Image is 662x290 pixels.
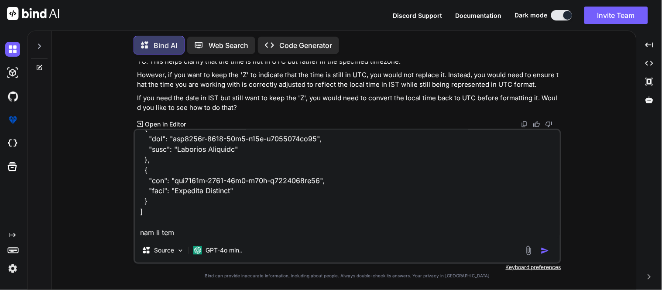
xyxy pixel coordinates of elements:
span: Dark mode [515,11,548,20]
img: copy [521,121,528,128]
span: Documentation [456,12,502,19]
img: icon [541,246,549,255]
img: settings [5,261,20,276]
p: However, if you want to keep the 'Z' to indicate that the time is still in UTC, you would not rep... [137,70,559,90]
p: Bind can provide inaccurate information, including about people. Always double-check its answers.... [134,273,561,279]
img: githubDark [5,89,20,104]
p: Open in Editor [145,120,186,129]
img: Bind AI [7,7,59,20]
img: cloudideIcon [5,136,20,151]
p: Code Generator [279,40,332,51]
img: premium [5,113,20,127]
img: Pick Models [177,247,184,254]
p: If you need the date in IST but still want to keep the 'Z', you would need to convert the local t... [137,93,559,113]
img: GPT-4o mini [193,246,202,255]
textarea: loremips(dolor){ sit ametconsecTeturaDipi=[]; eli(sed d=6;e<tempo["incididuNtutLabo"].etdolo;m++)... [135,130,560,238]
button: Documentation [456,11,502,20]
p: Source [154,246,174,255]
img: attachment [524,246,534,256]
span: Discord Support [393,12,442,19]
p: Keyboard preferences [134,264,561,271]
button: Discord Support [393,11,442,20]
p: Web Search [209,40,248,51]
p: Bind AI [154,40,177,51]
img: darkChat [5,42,20,57]
img: dislike [545,121,552,128]
button: Invite Team [584,7,648,24]
p: GPT-4o min.. [206,246,243,255]
img: darkAi-studio [5,65,20,80]
img: like [533,121,540,128]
